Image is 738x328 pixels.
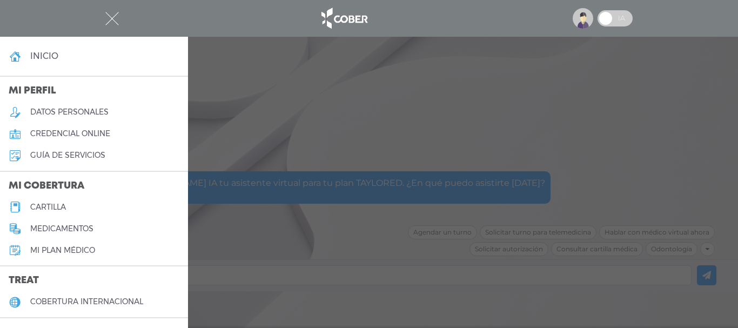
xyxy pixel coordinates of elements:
[573,8,593,29] img: profile-placeholder.svg
[30,108,109,117] h5: datos personales
[30,51,58,61] h4: inicio
[30,151,105,160] h5: guía de servicios
[30,129,110,138] h5: credencial online
[30,297,143,306] h5: cobertura internacional
[316,5,372,31] img: logo_cober_home-white.png
[30,246,95,255] h5: Mi plan médico
[30,203,66,212] h5: cartilla
[30,224,93,233] h5: medicamentos
[105,12,119,25] img: Cober_menu-close-white.svg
